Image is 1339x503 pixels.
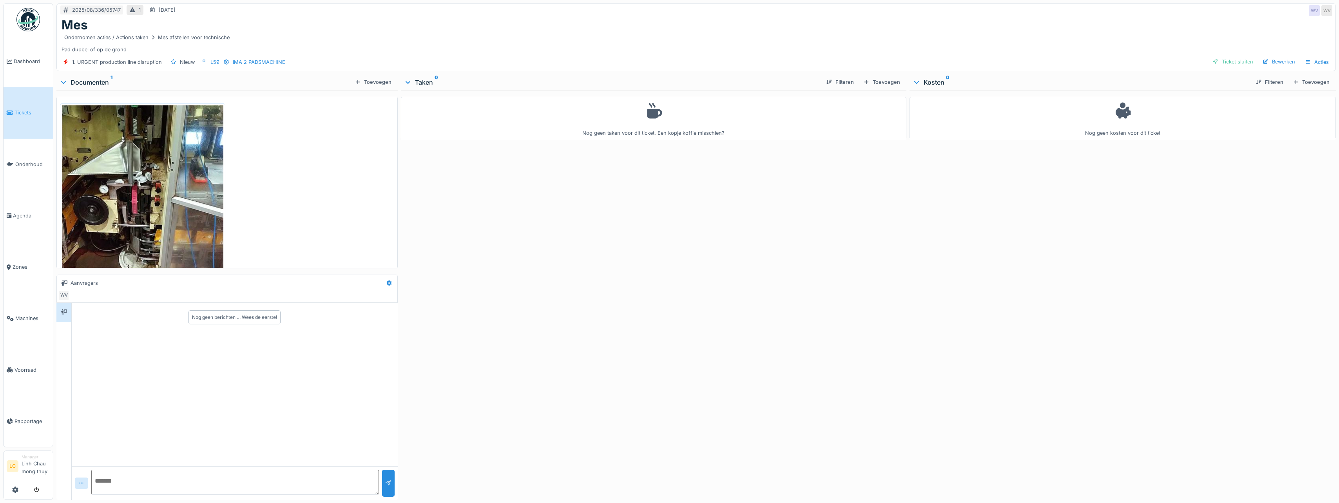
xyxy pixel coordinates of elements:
span: Machines [15,315,50,322]
span: Rapportage [14,418,50,425]
div: [DATE] [159,6,176,14]
div: Taken [404,78,820,87]
a: Dashboard [4,36,53,87]
div: Ondernomen acties / Actions taken Mes afstellen voor technische [64,34,230,41]
div: Toevoegen [1290,77,1333,87]
a: Voorraad [4,344,53,396]
a: Tickets [4,87,53,138]
h1: Mes [62,18,88,33]
span: Zones [13,263,50,271]
div: 2025/08/336/05747 [72,6,121,14]
div: Documenten [60,78,352,87]
img: Badge_color-CXgf-gQk.svg [16,8,40,31]
div: Manager [22,454,50,460]
sup: 0 [946,78,949,87]
div: Nog geen taken voor dit ticket. Een kopje koffie misschien? [406,100,901,137]
span: Dashboard [14,58,50,65]
a: Onderhoud [4,139,53,190]
div: IMA 2 PADSMACHINE [233,58,285,66]
div: 1. URGENT production line disruption [72,58,162,66]
img: ykwxya8w1ju9r0vo3m3dfuo1knsz [62,105,223,320]
li: LC [7,460,18,472]
div: WV [1321,5,1332,16]
div: Toevoegen [352,77,395,87]
div: Nieuw [180,58,195,66]
a: LC ManagerLinh Chau mong thuy [7,454,50,480]
div: L59 [210,58,219,66]
div: Nog geen kosten voor dit ticket [915,100,1331,137]
a: Machines [4,293,53,344]
div: Nog geen berichten … Wees de eerste! [192,314,277,321]
sup: 1 [111,78,112,87]
div: Filteren [823,77,857,87]
span: Voorraad [14,366,50,374]
div: Acties [1301,56,1332,68]
sup: 0 [435,78,438,87]
a: Rapportage [4,396,53,447]
div: 1 [139,6,141,14]
div: Kosten [913,78,1249,87]
div: Filteren [1252,77,1286,87]
div: WV [1309,5,1320,16]
li: Linh Chau mong thuy [22,454,50,478]
span: Tickets [14,109,50,116]
div: Pad dubbel of op de grond [62,33,1331,53]
div: WV [58,290,69,301]
span: Agenda [13,212,50,219]
a: Zones [4,241,53,293]
div: Ticket sluiten [1209,56,1256,67]
span: Onderhoud [15,161,50,168]
a: Agenda [4,190,53,241]
div: Toevoegen [860,77,903,87]
div: Bewerken [1259,56,1298,67]
div: Aanvragers [71,279,98,287]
